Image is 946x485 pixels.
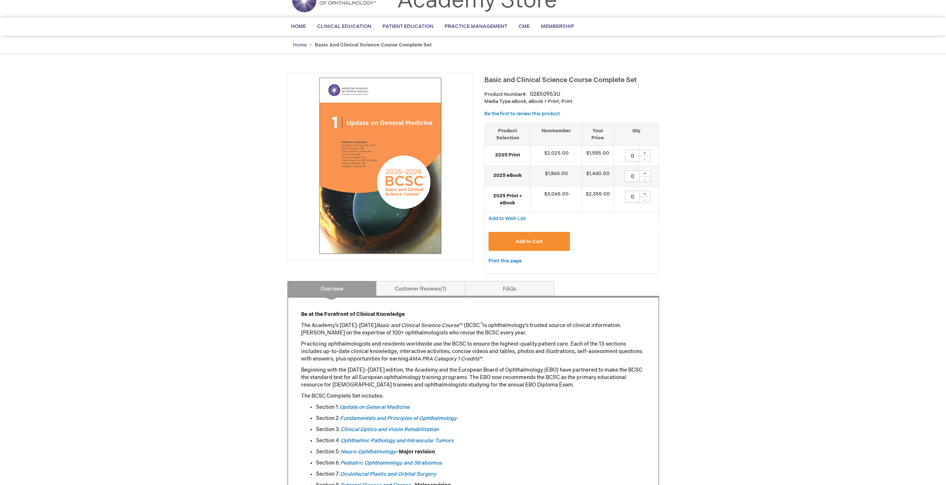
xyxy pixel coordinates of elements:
a: Customer Reviews1 [376,281,465,296]
span: Clinical Education [317,23,371,29]
td: $2,355.00 [582,187,614,213]
div: + [639,150,650,156]
em: Basic and Clinical Science Course [376,322,459,329]
strong: 2025 Print + eBook [488,193,527,206]
li: Section 6: [316,459,645,467]
strong: 2025 Print [488,152,527,159]
input: Qty [625,150,640,162]
span: Membership [541,23,574,29]
a: Overview [287,281,377,296]
strong: Media Type: [484,98,512,104]
th: Qty [614,123,659,145]
li: Section 3: [316,426,645,433]
strong: Major revision [399,449,435,455]
input: Qty [625,170,640,182]
a: Print this page [488,256,522,266]
p: The Academy’s [DATE]-[DATE] ™ (BCSC is ophthalmology’s trusted source of clinical information. [P... [301,322,645,337]
em: AMA PRA Category 1 Credits [409,356,479,362]
th: Nonmember [531,123,582,145]
span: Add to Wish List [488,216,526,222]
a: Update on General Medicine [339,404,410,410]
a: Be the first to review this product [484,111,560,117]
td: $1,440.00 [582,166,614,187]
span: Practice Management [445,23,507,29]
a: Oculofacial Plastic and Orbital Surgery [340,471,436,477]
a: Pediatric Ophthalmology and Strabismus [340,460,442,466]
a: Home [293,42,307,48]
span: Add to Cart [516,239,543,245]
p: Practicing ophthalmologists and residents worldwide use the BCSC to ensure the highest-quality pa... [301,340,645,363]
li: Section 7: [316,471,645,478]
div: - [639,176,650,182]
div: - [639,197,650,203]
sup: ®) [480,322,483,326]
a: Fundamentals and Principles of Ophthalmology [340,415,457,421]
a: Ophthalmic Pathology and Intraocular Tumors [340,437,453,444]
a: Neuro-Ophthalmology [340,449,396,455]
strong: Product Number [484,91,527,97]
li: Section 1: [316,404,645,411]
div: - [639,156,650,162]
li: Section 2: [316,415,645,422]
a: Add to Wish List [488,215,526,222]
p: eBook, eBook + Print, Print [484,98,659,105]
span: Patient Education [382,23,433,29]
strong: Basic and Clinical Science Course Complete Set [315,42,432,48]
span: Basic and Clinical Science Course Complete Set [484,76,637,84]
td: $1,555.00 [582,146,614,166]
p: The BCSC Complete Set includes: [301,392,645,400]
th: Your Price [582,123,614,145]
p: Beginning with the [DATE]–[DATE] edition, the Academy and the European Board of Ophthalmology (EB... [301,366,645,389]
strong: Be at the Forefront of Clinical Knowledge [301,311,405,317]
span: Home [291,23,306,29]
button: Add to Cart [488,232,570,251]
th: Product Selection [485,123,531,145]
td: $3,065.00 [531,187,582,213]
a: FAQs [465,281,554,296]
span: 1 [440,286,446,292]
img: Basic and Clinical Science Course Complete Set [291,77,469,255]
td: $1,865.00 [531,166,582,187]
td: $2,025.00 [531,146,582,166]
li: Section 4: [316,437,645,444]
span: CME [519,23,530,29]
li: Section 5: – [316,448,645,456]
div: 02850953U [530,91,560,98]
strong: 2025 eBook [488,172,527,179]
a: Clinical Optics and Vision Rehabilitation [340,426,439,433]
input: Qty [625,191,640,203]
div: + [639,170,650,177]
div: + [639,191,650,197]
